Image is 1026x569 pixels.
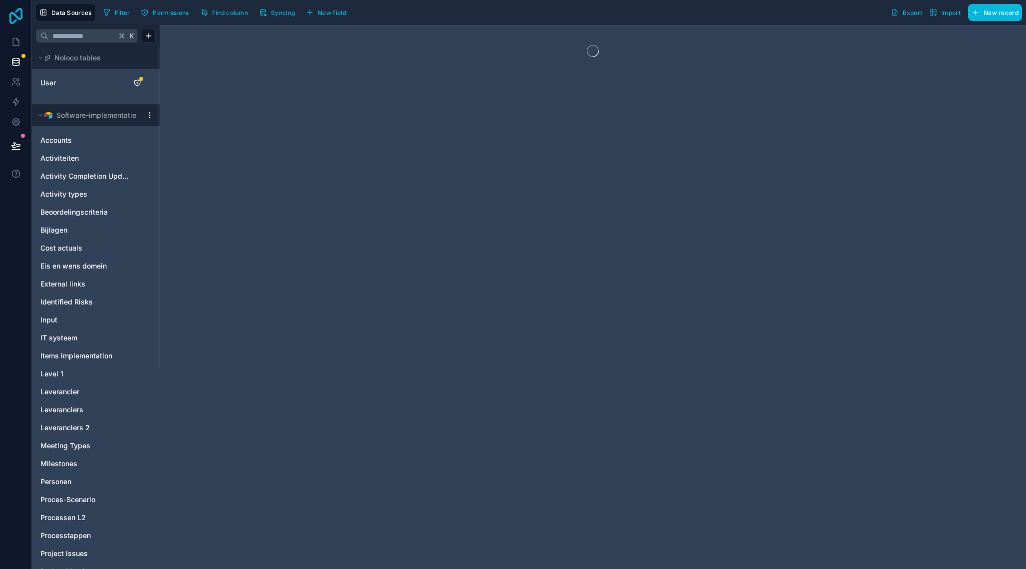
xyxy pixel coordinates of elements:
span: Export [903,9,922,16]
span: Data Sources [51,9,92,16]
div: Milestones [36,456,156,472]
button: Find column [197,5,252,20]
span: Leveranciers 2 [40,423,90,433]
span: Project Issues [40,549,88,559]
span: Personen [40,477,71,487]
span: Meeting Types [40,441,90,451]
a: New record [964,4,1022,21]
span: Eis en wens domein [40,261,107,271]
span: Import [941,9,961,16]
div: Processtappen [36,528,156,544]
div: Activiteiten [36,150,156,166]
a: Proces-Scenario [40,495,131,505]
span: Syncing [271,9,295,16]
span: User [40,78,56,88]
a: Personen [40,477,131,487]
span: Find column [212,9,248,16]
div: Cost actuals [36,240,156,256]
div: Accounts [36,132,156,148]
button: Noloco tables [36,51,150,65]
span: External links [40,279,85,289]
img: Airtable Logo [44,111,52,119]
a: Bijlagen [40,225,131,235]
button: Airtable LogoSoftware-implementatie [36,108,142,122]
div: Proces-Scenario [36,492,156,508]
button: Data Sources [36,4,95,21]
button: Filter [99,5,134,20]
div: Personen [36,474,156,490]
span: Input [40,315,57,325]
span: Noloco tables [54,53,101,63]
a: Permissions [137,5,196,20]
a: Identified Risks [40,297,131,307]
div: Eis en wens domein [36,258,156,274]
div: Activity Completion Updates [36,168,156,184]
span: Beoordelingscriteria [40,207,108,217]
a: Activity types [40,189,131,199]
a: Accounts [40,135,131,145]
div: Activity types [36,186,156,202]
a: User [40,78,121,88]
div: External links [36,276,156,292]
div: Leveranciers [36,402,156,418]
span: Filter [115,9,130,16]
a: Leveranciers [40,405,131,415]
span: K [128,32,135,39]
span: Items implementation [40,351,112,361]
span: Permissions [153,9,189,16]
div: Level 1 [36,366,156,382]
div: Project Issues [36,546,156,562]
button: Syncing [256,5,298,20]
a: Activiteiten [40,153,131,163]
span: Level 1 [40,369,63,379]
a: Leveranciers 2 [40,423,131,433]
span: Software-implementatie [56,110,136,120]
button: New record [968,4,1022,21]
a: External links [40,279,131,289]
button: Permissions [137,5,192,20]
a: IT systeem [40,333,131,343]
a: Processen L2 [40,513,131,523]
div: Identified Risks [36,294,156,310]
div: Items implementation [36,348,156,364]
button: Import [926,4,964,21]
div: Input [36,312,156,328]
a: Cost actuals [40,243,131,253]
span: Activity types [40,189,87,199]
a: Leverancier [40,387,131,397]
button: New field [302,5,350,20]
span: Processtappen [40,531,91,541]
span: Bijlagen [40,225,67,235]
span: Proces-Scenario [40,495,95,505]
span: Milestones [40,459,77,469]
div: User [36,75,156,91]
div: Beoordelingscriteria [36,204,156,220]
a: Activity Completion Updates [40,171,131,181]
span: Processen L2 [40,513,86,523]
span: Identified Risks [40,297,93,307]
span: Leverancier [40,387,79,397]
span: Accounts [40,135,72,145]
span: Cost actuals [40,243,82,253]
div: IT systeem [36,330,156,346]
a: Milestones [40,459,131,469]
a: Level 1 [40,369,131,379]
span: IT systeem [40,333,77,343]
a: Input [40,315,131,325]
span: Activiteiten [40,153,79,163]
button: Export [887,4,926,21]
a: Processtappen [40,531,131,541]
div: Processen L2 [36,510,156,526]
span: New record [984,9,1019,16]
a: Eis en wens domein [40,261,131,271]
span: New field [318,9,346,16]
div: Bijlagen [36,222,156,238]
a: Beoordelingscriteria [40,207,131,217]
div: Meeting Types [36,438,156,454]
div: Leveranciers 2 [36,420,156,436]
a: Project Issues [40,549,131,559]
a: Syncing [256,5,302,20]
div: Leverancier [36,384,156,400]
span: Leveranciers [40,405,83,415]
